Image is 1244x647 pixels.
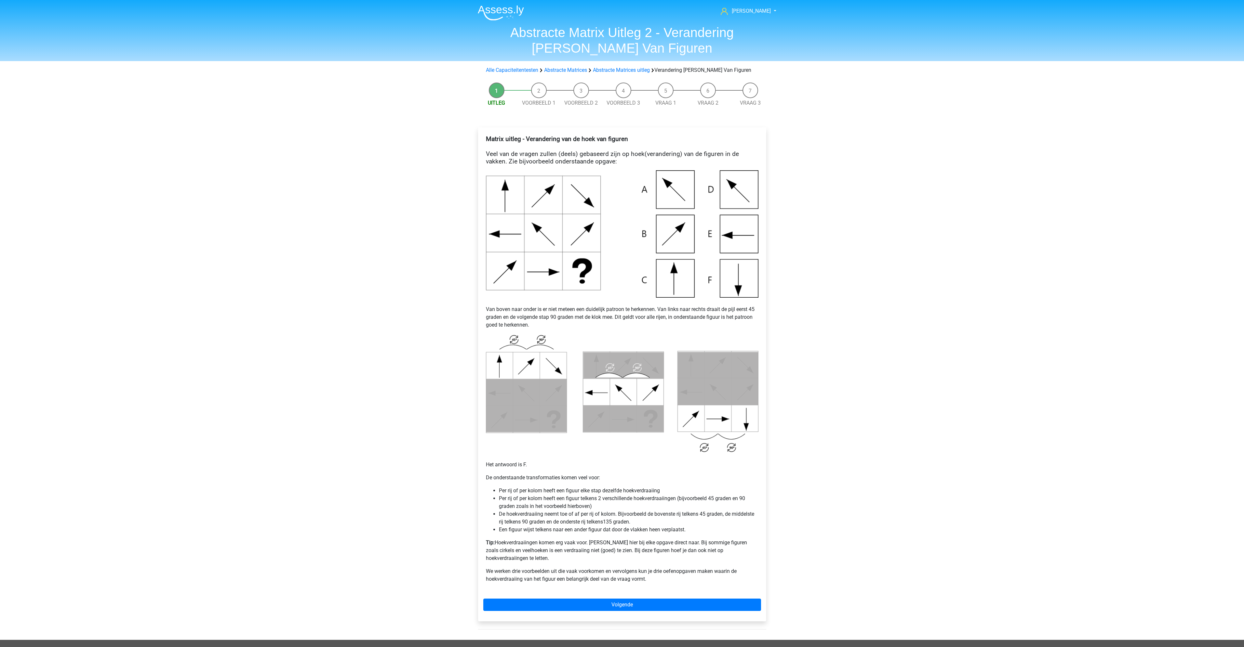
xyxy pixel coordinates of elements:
b: Tip: [486,539,495,546]
li: Een figuur wijst telkens naar een ander figuur dat door de vlakken heen verplaatst. [499,526,758,534]
b: Matrix uitleg - Verandering van de hoek van figuren [486,135,628,143]
a: Voorbeeld 3 [607,100,640,106]
img: Voorbeeld5_2.png [486,334,758,453]
a: [PERSON_NAME] [718,7,771,15]
h1: Abstracte Matrix Uitleg 2 - Verandering [PERSON_NAME] Van Figuren [473,25,772,56]
li: Per rij of per kolom heeft een figuur telkens 2 verschillende hoekverdraaiingen (bijvoorbeeld 45 ... [499,495,758,510]
p: Hoekverdraaiingen komen erg vaak voor. [PERSON_NAME] hier bij elke opgave direct naar. Bij sommig... [486,539,758,562]
img: Assessly [478,5,524,20]
a: Alle Capaciteitentesten [486,67,538,73]
a: Uitleg [488,100,505,106]
span: [PERSON_NAME] [732,8,771,14]
img: Voorbeeld5.png [486,170,758,298]
a: Voorbeeld 1 [522,100,555,106]
div: Verandering [PERSON_NAME] Van Figuren [483,66,761,74]
a: Abstracte Matrices [544,67,587,73]
a: Voorbeeld 2 [564,100,598,106]
p: Het antwoord is F. [486,453,758,469]
a: Volgende [483,599,761,611]
a: Vraag 3 [740,100,761,106]
p: De onderstaande transformaties komen veel voor: [486,474,758,482]
a: Vraag 1 [655,100,676,106]
p: We werken drie voorbeelden uit die vaak voorkomen en vervolgens kun je drie oefenopgaven maken wa... [486,567,758,583]
p: Van boven naar onder is er niet meteen een duidelijk patroon te herkennen. Van links naar rechts ... [486,298,758,329]
li: Per rij of per kolom heeft een figuur elke stap dezelfde hoekverdraaiing [499,487,758,495]
a: Vraag 2 [698,100,718,106]
li: De hoekverdraaiing neemt toe of af per rij of kolom. Bijvoorbeeld de bovenste rij telkens 45 grad... [499,510,758,526]
h4: Veel van de vragen zullen (deels) gebaseerd zijn op hoek(verandering) van de figuren in de vakken... [486,135,758,165]
a: Abstracte Matrices uitleg [593,67,650,73]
